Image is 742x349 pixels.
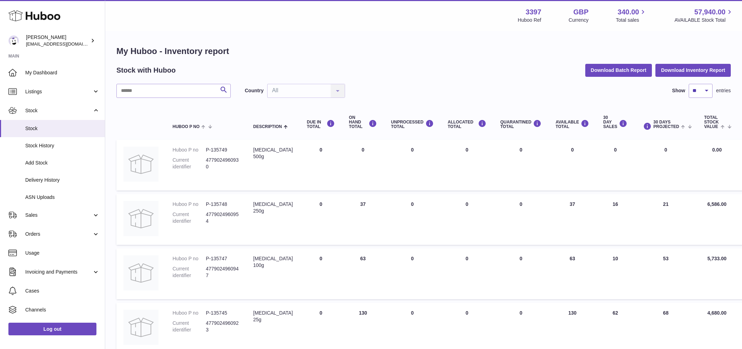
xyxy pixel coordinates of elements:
div: [MEDICAL_DATA] 100g [253,255,293,269]
td: 0 [300,248,342,299]
label: Show [672,87,685,94]
button: Download Inventory Report [655,64,731,76]
a: 57,940.00 AVAILABLE Stock Total [674,7,734,24]
div: ALLOCATED Total [448,120,486,129]
dd: P-135745 [206,310,239,316]
span: Sales [25,212,92,219]
span: 5,733.00 [707,256,727,261]
button: Download Batch Report [585,64,652,76]
dt: Current identifier [173,266,206,279]
span: Total sales [616,17,647,24]
strong: 3397 [526,7,541,17]
div: ON HAND Total [349,115,377,129]
dt: Huboo P no [173,201,206,208]
dt: Huboo P no [173,310,206,316]
span: Channels [25,307,100,313]
span: 0.00 [712,147,722,153]
dd: P-135749 [206,147,239,153]
span: 340.00 [618,7,639,17]
td: 0 [634,140,697,190]
span: 30 DAYS PROJECTED [653,120,679,129]
td: 37 [548,194,596,245]
span: Huboo P no [173,125,200,129]
td: 10 [596,248,634,299]
span: Invoicing and Payments [25,269,92,275]
img: sales@canchema.com [8,35,19,46]
span: Description [253,125,282,129]
span: Usage [25,250,100,256]
div: Huboo Ref [518,17,541,24]
div: Currency [569,17,589,24]
div: QUARANTINED Total [500,120,542,129]
div: [MEDICAL_DATA] 250g [253,201,293,214]
a: 340.00 Total sales [616,7,647,24]
td: 0 [596,140,634,190]
span: 4,680.00 [707,310,727,316]
span: Add Stock [25,160,100,166]
span: 0 [520,201,522,207]
span: entries [716,87,731,94]
span: 57,940.00 [694,7,726,17]
span: 6,586.00 [707,201,727,207]
span: Total stock value [704,115,719,129]
span: 0 [520,147,522,153]
div: [MEDICAL_DATA] 500g [253,147,293,160]
span: Cases [25,288,100,294]
dt: Current identifier [173,157,206,170]
td: 0 [342,140,384,190]
td: 0 [441,140,493,190]
div: 30 DAY SALES [603,115,627,129]
img: product image [123,201,158,236]
div: [MEDICAL_DATA] 25g [253,310,293,323]
img: product image [123,310,158,345]
dt: Huboo P no [173,147,206,153]
td: 37 [342,194,384,245]
td: 21 [634,194,697,245]
span: Stock [25,107,92,114]
label: Country [245,87,264,94]
dd: 4779024960930 [206,157,239,170]
strong: GBP [573,7,588,17]
dd: 4779024960923 [206,320,239,333]
div: [PERSON_NAME] [26,34,89,47]
td: 63 [548,248,596,299]
dt: Current identifier [173,320,206,333]
span: 0 [520,310,522,316]
td: 0 [384,248,441,299]
div: AVAILABLE Total [555,120,589,129]
dt: Huboo P no [173,255,206,262]
td: 0 [300,140,342,190]
td: 0 [384,140,441,190]
td: 0 [548,140,596,190]
td: 16 [596,194,634,245]
td: 53 [634,248,697,299]
span: Orders [25,231,92,237]
span: My Dashboard [25,69,100,76]
dt: Current identifier [173,211,206,224]
div: UNPROCESSED Total [391,120,434,129]
dd: P-135748 [206,201,239,208]
dd: 4779024960954 [206,211,239,224]
span: Delivery History [25,177,100,183]
span: Stock History [25,142,100,149]
h2: Stock with Huboo [116,66,176,75]
span: Listings [25,88,92,95]
a: Log out [8,323,96,335]
h1: My Huboo - Inventory report [116,46,731,57]
td: 0 [441,194,493,245]
dd: P-135747 [206,255,239,262]
dd: 4779024960947 [206,266,239,279]
img: product image [123,255,158,290]
td: 63 [342,248,384,299]
td: 0 [441,248,493,299]
div: DUE IN TOTAL [307,120,335,129]
td: 0 [384,194,441,245]
img: product image [123,147,158,182]
span: 0 [520,256,522,261]
span: ASN Uploads [25,194,100,201]
span: [EMAIL_ADDRESS][DOMAIN_NAME] [26,41,103,47]
td: 0 [300,194,342,245]
span: Stock [25,125,100,132]
span: AVAILABLE Stock Total [674,17,734,24]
